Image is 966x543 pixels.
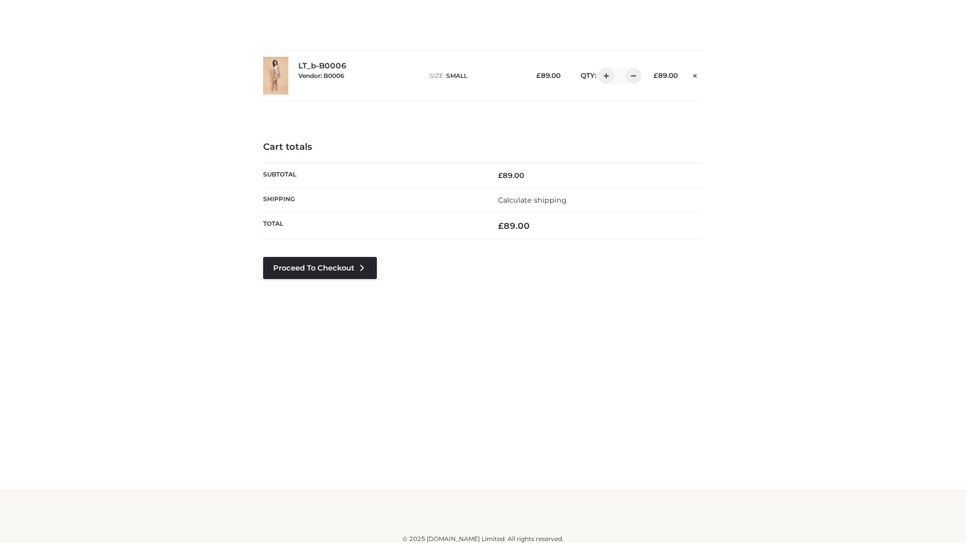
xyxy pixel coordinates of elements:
small: Vendor: B0006 [298,72,344,79]
div: LT_b-B0006 [298,61,420,89]
bdi: 89.00 [654,71,678,79]
p: size : [430,71,521,80]
bdi: 89.00 [536,71,560,79]
th: Subtotal [263,163,483,188]
span: SMALL [446,72,467,79]
span: £ [498,221,504,231]
bdi: 89.00 [498,221,530,231]
th: Shipping [263,188,483,212]
div: QTY: [571,68,638,84]
h4: Cart totals [263,142,703,153]
a: Proceed to Checkout [263,257,377,279]
a: Calculate shipping [498,196,567,205]
span: £ [498,171,503,180]
th: Total [263,213,483,239]
bdi: 89.00 [498,171,524,180]
span: £ [654,71,658,79]
a: Remove this item [688,68,703,81]
span: £ [536,71,541,79]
